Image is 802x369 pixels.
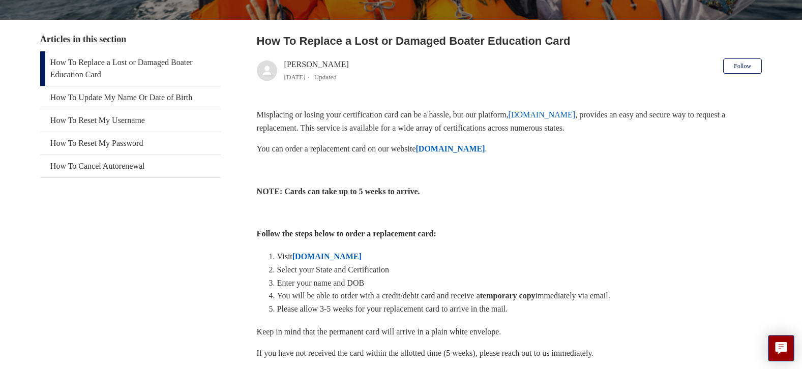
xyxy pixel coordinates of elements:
span: You can order a replacement card on our website [257,144,416,153]
span: Select your State and Certification [277,265,389,274]
h2: How To Replace a Lost or Damaged Boater Education Card [257,33,762,49]
div: [PERSON_NAME] [284,58,349,83]
span: . [485,144,487,153]
a: [DOMAIN_NAME] [509,110,576,119]
span: If you have not received the card within the allotted time (5 weeks), please reach out to us imme... [257,349,594,357]
span: Enter your name and DOB [277,279,365,287]
strong: Follow the steps below to order a replacement card: [257,229,436,238]
span: Visit [277,252,292,261]
a: How To Update My Name Or Date of Birth [40,86,221,109]
button: Follow Article [723,58,762,74]
span: Please allow 3-5 weeks for your replacement card to arrive in the mail. [277,304,508,313]
p: Misplacing or losing your certification card can be a hassle, but our platform, , provides an eas... [257,108,762,134]
a: How To Reset My Password [40,132,221,155]
li: Updated [314,73,337,81]
span: Keep in mind that the permanent card will arrive in a plain white envelope. [257,327,501,336]
a: How To Cancel Autorenewal [40,155,221,177]
span: You will be able to order with a credit/debit card and receive a immediately via email. [277,291,610,300]
strong: NOTE: Cards can take up to 5 weeks to arrive. [257,187,420,196]
span: Articles in this section [40,34,126,44]
a: [DOMAIN_NAME] [416,144,485,153]
time: 04/08/2025, 12:48 [284,73,306,81]
a: How To Reset My Username [40,109,221,132]
a: How To Replace a Lost or Damaged Boater Education Card [40,51,221,86]
a: [DOMAIN_NAME] [292,252,362,261]
strong: temporary copy [480,291,536,300]
button: Live chat [768,335,794,361]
